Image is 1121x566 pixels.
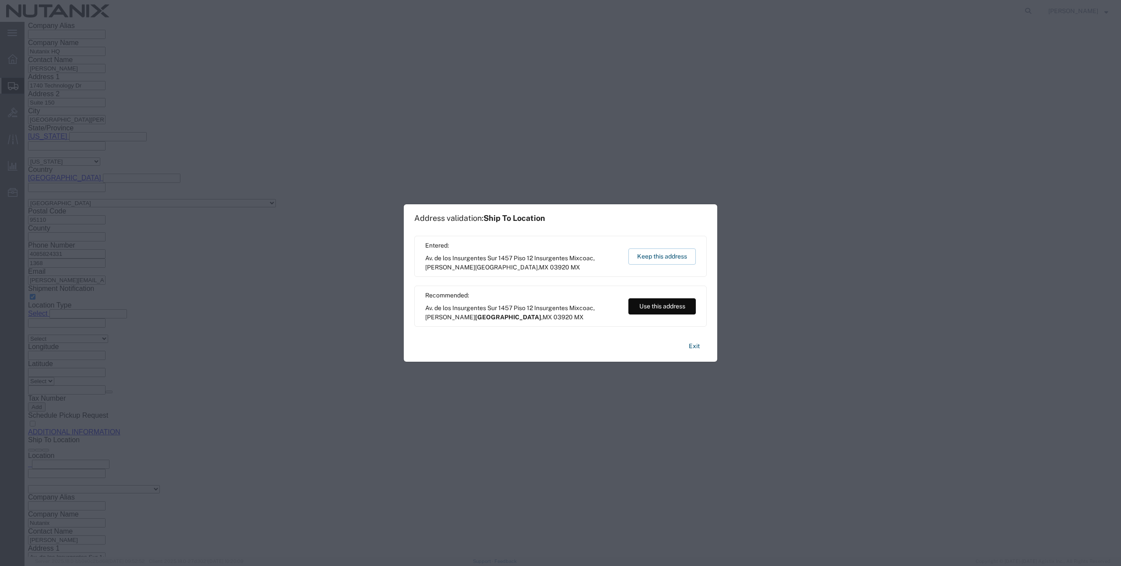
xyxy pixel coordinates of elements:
[574,314,584,321] span: MX
[483,213,545,223] span: Ship To Location
[475,314,541,321] span: [GEOGRAPHIC_DATA]
[628,248,696,265] button: Keep this address
[628,298,696,314] button: Use this address
[539,264,549,271] span: MX
[475,264,538,271] span: [GEOGRAPHIC_DATA]
[682,339,707,354] button: Exit
[571,264,580,271] span: MX
[425,254,620,272] span: Av. de los Insurgentes Sur 1457 Piso 12 Insurgentes Mixcoac, [PERSON_NAME] ,
[414,213,545,223] h1: Address validation:
[425,241,620,250] span: Entered:
[425,304,620,322] span: Av. de los Insurgentes Sur 1457 Piso 12 Insurgentes Mixcoac, [PERSON_NAME] ,
[425,291,620,300] span: Recommended:
[543,314,552,321] span: MX
[553,314,573,321] span: 03920
[550,264,569,271] span: 03920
